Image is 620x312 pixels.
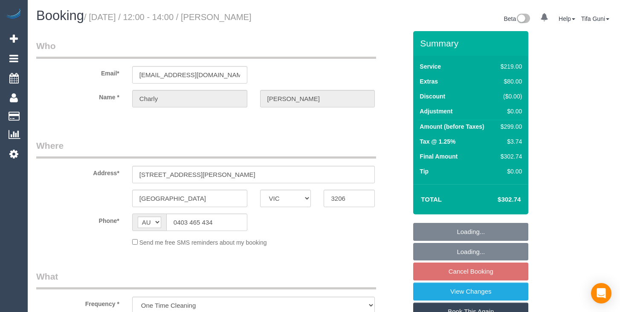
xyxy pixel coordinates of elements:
[30,297,126,308] label: Frequency *
[420,62,441,71] label: Service
[559,15,575,22] a: Help
[497,77,522,86] div: $80.00
[30,90,126,101] label: Name *
[36,8,84,23] span: Booking
[132,66,247,84] input: Email*
[420,38,524,48] h3: Summary
[591,283,611,303] div: Open Intercom Messenger
[30,166,126,177] label: Address*
[139,239,267,246] span: Send me free SMS reminders about my booking
[5,9,22,20] img: Automaid Logo
[497,137,522,146] div: $3.74
[420,122,484,131] label: Amount (before Taxes)
[497,152,522,161] div: $302.74
[497,122,522,131] div: $299.00
[413,283,528,300] a: View Changes
[166,214,247,231] input: Phone*
[132,190,247,207] input: Suburb*
[132,90,247,107] input: First Name*
[420,167,429,176] label: Tip
[497,62,522,71] div: $219.00
[420,107,452,116] label: Adjustment
[420,77,438,86] label: Extras
[497,167,522,176] div: $0.00
[30,66,126,78] label: Email*
[421,196,442,203] strong: Total
[420,152,458,161] label: Final Amount
[420,92,445,101] label: Discount
[497,92,522,101] div: ($0.00)
[516,14,530,25] img: New interface
[324,190,375,207] input: Post Code*
[497,107,522,116] div: $0.00
[504,15,530,22] a: Beta
[472,196,521,203] h4: $302.74
[36,40,376,59] legend: Who
[36,270,376,289] legend: What
[36,139,376,159] legend: Where
[84,12,252,22] small: / [DATE] / 12:00 - 14:00 / [PERSON_NAME]
[581,15,609,22] a: Tifa Guni
[260,90,375,107] input: Last Name*
[30,214,126,225] label: Phone*
[420,137,455,146] label: Tax @ 1.25%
